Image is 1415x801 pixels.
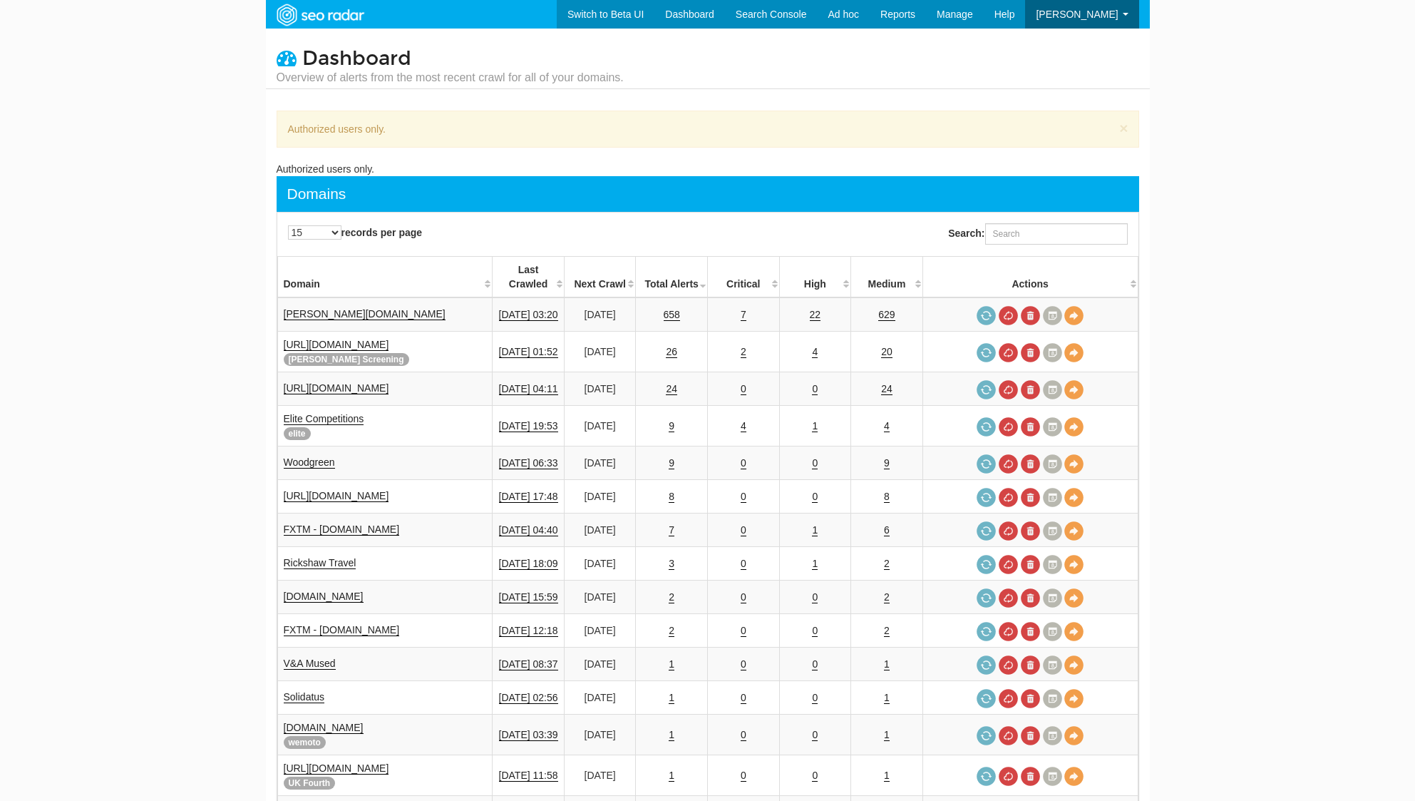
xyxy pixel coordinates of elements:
a: 9 [884,457,890,469]
td: [DATE] [564,755,636,796]
th: Next Crawl: activate to sort column descending [564,257,636,298]
a: Crawl History [1043,454,1062,474]
span: Reports [880,9,915,20]
a: 24 [666,383,677,395]
span: UK Fourth [284,777,336,790]
a: View Domain Overview [1064,488,1084,507]
a: 1 [884,692,890,704]
a: 0 [741,591,746,603]
a: 0 [741,491,746,503]
a: Request a crawl [977,417,996,437]
a: 0 [741,457,746,469]
a: 0 [812,729,818,741]
a: Delete most recent audit [1021,588,1040,608]
a: Request a crawl [977,521,996,541]
a: Cancel in-progress audit [999,488,1018,507]
span: Help [994,9,1015,20]
a: Request a crawl [977,689,996,708]
a: View Domain Overview [1064,588,1084,608]
a: 1 [812,558,818,570]
a: Delete most recent audit [1021,726,1040,745]
a: Delete most recent audit [1021,655,1040,675]
a: Crawl History [1043,417,1062,437]
a: Crawl History [1043,488,1062,507]
a: Cancel in-progress audit [999,306,1018,325]
a: 8 [884,491,890,503]
td: [DATE] [564,681,636,715]
span: wemoto [284,736,326,749]
a: [DATE] 15:59 [499,591,558,603]
a: 0 [741,524,746,536]
a: Request a crawl [977,454,996,474]
a: 0 [741,770,746,782]
th: Actions: activate to sort column ascending [922,257,1138,298]
a: [DATE] 04:40 [499,524,558,536]
a: 2 [884,625,890,637]
a: 0 [741,558,746,570]
a: View Domain Overview [1064,689,1084,708]
a: Crawl History [1043,655,1062,675]
a: Request a crawl [977,726,996,745]
label: records per page [288,225,423,240]
a: 2 [741,346,746,358]
a: 4 [884,420,890,432]
a: 1 [884,729,890,741]
a: 0 [741,383,746,395]
td: [DATE] [564,514,636,547]
select: records per page [288,225,341,240]
input: Search: [985,223,1128,245]
a: Delete most recent audit [1021,521,1040,541]
a: 1 [884,770,890,782]
a: Delete most recent audit [1021,306,1040,325]
a: Crawl History [1043,306,1062,325]
a: Delete most recent audit [1021,767,1040,786]
a: [URL][DOMAIN_NAME] [284,382,389,394]
a: V&A Mused [284,658,336,670]
a: Crawl History [1043,726,1062,745]
a: View Domain Overview [1064,380,1084,399]
a: 1 [884,658,890,670]
a: Request a crawl [977,588,996,608]
a: 0 [812,658,818,670]
span: Manage [937,9,973,20]
th: Medium: activate to sort column descending [851,257,923,298]
a: Cancel in-progress audit [999,454,1018,474]
a: Cancel in-progress audit [999,726,1018,745]
img: SEORadar [271,2,369,28]
a: 3 [669,558,674,570]
a: Cancel in-progress audit [999,588,1018,608]
a: 24 [881,383,892,395]
span: [PERSON_NAME] [1036,9,1118,20]
th: Total Alerts: activate to sort column ascending [636,257,708,298]
a: [URL][DOMAIN_NAME] [284,339,389,351]
a: Crawl History [1043,380,1062,399]
a: Cancel in-progress audit [999,767,1018,786]
td: [DATE] [564,372,636,406]
a: Cancel in-progress audit [999,380,1018,399]
a: Request a crawl [977,767,996,786]
a: [DATE] 19:53 [499,420,558,432]
td: [DATE] [564,406,636,447]
a: Crawl History [1043,555,1062,574]
a: 1 [669,729,674,741]
a: Cancel in-progress audit [999,655,1018,675]
a: Solidatus [284,691,325,703]
a: [URL][DOMAIN_NAME] [284,762,389,775]
a: Delete most recent audit [1021,689,1040,708]
a: Cancel in-progress audit [999,622,1018,641]
a: 658 [664,309,680,321]
i:  [277,48,297,68]
a: View Domain Overview [1064,622,1084,641]
a: Cancel in-progress audit [999,521,1018,541]
td: [DATE] [564,614,636,648]
td: [DATE] [564,447,636,480]
a: View Domain Overview [1064,417,1084,437]
a: 7 [669,524,674,536]
a: Crawl History [1043,588,1062,608]
a: Crawl History [1043,343,1062,362]
td: [DATE] [564,480,636,514]
a: 0 [741,658,746,670]
span: Ad hoc [828,9,859,20]
a: 0 [812,625,818,637]
a: 0 [812,383,818,395]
